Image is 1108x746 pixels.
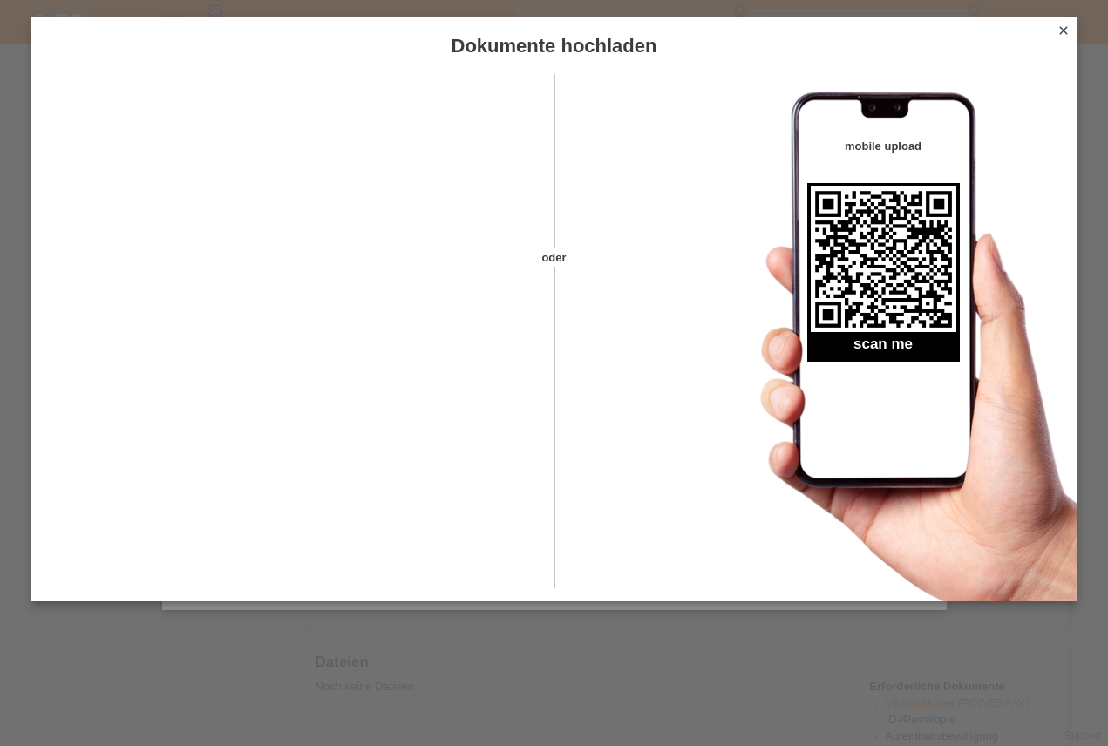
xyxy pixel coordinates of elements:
[807,139,960,153] h4: mobile upload
[807,336,960,362] h2: scan me
[31,35,1077,57] h1: Dokumente hochladen
[524,248,585,267] span: oder
[1057,24,1071,37] i: close
[1052,22,1075,42] a: close
[58,118,524,553] iframe: Upload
